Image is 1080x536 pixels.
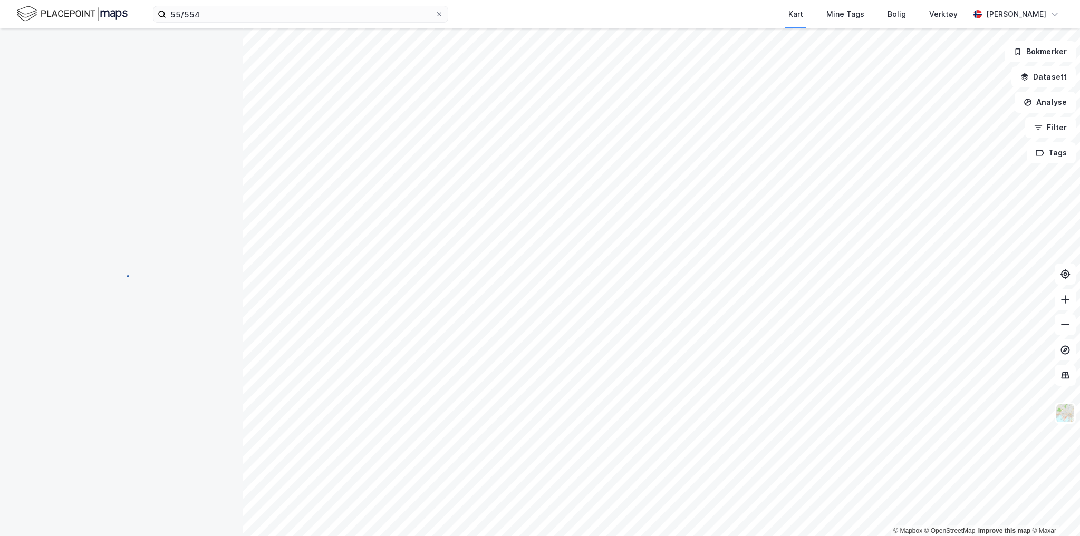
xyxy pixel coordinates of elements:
[788,8,803,21] div: Kart
[1011,66,1076,87] button: Datasett
[924,527,976,534] a: OpenStreetMap
[113,268,130,285] img: spinner.a6d8c91a73a9ac5275cf975e30b51cfb.svg
[166,6,435,22] input: Søk på adresse, matrikkel, gårdeiere, leietakere eller personer
[888,8,906,21] div: Bolig
[1027,485,1080,536] iframe: Chat Widget
[1025,117,1076,138] button: Filter
[978,527,1030,534] a: Improve this map
[1015,92,1076,113] button: Analyse
[893,527,922,534] a: Mapbox
[986,8,1046,21] div: [PERSON_NAME]
[929,8,958,21] div: Verktøy
[17,5,128,23] img: logo.f888ab2527a4732fd821a326f86c7f29.svg
[1005,41,1076,62] button: Bokmerker
[1055,403,1075,423] img: Z
[826,8,864,21] div: Mine Tags
[1027,142,1076,163] button: Tags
